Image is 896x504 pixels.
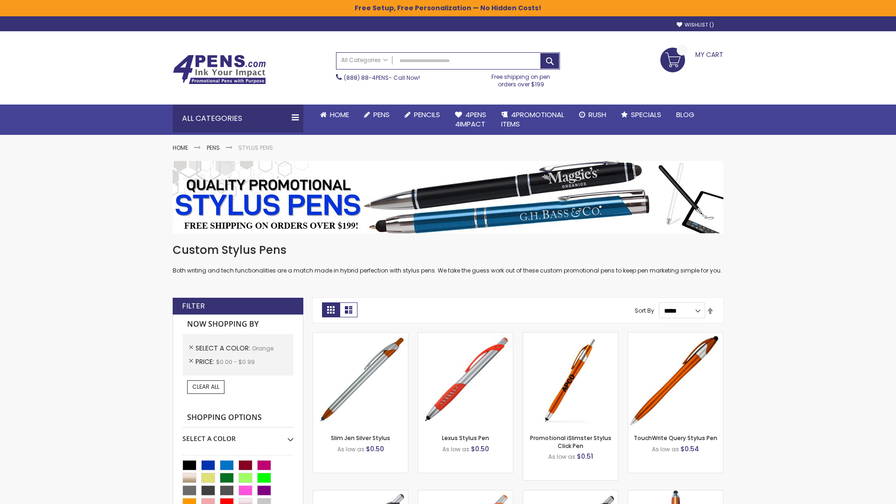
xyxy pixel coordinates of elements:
[173,105,303,133] div: All Categories
[418,332,513,340] a: Lexus Stylus Pen-Orange
[577,452,593,461] span: $0.51
[313,333,408,427] img: Slim Jen Silver Stylus-Orange
[173,243,723,275] div: Both writing and tech functionalities are a match made in hybrid perfection with stylus pens. We ...
[628,332,723,340] a: TouchWrite Query Stylus Pen-Orange
[313,105,357,125] a: Home
[588,110,606,119] span: Rush
[523,332,618,340] a: Promotional iSlimster Stylus Click Pen-Orange
[523,333,618,427] img: Promotional iSlimster Stylus Click Pen-Orange
[523,490,618,498] a: Lexus Metallic Stylus Pen-Orange
[330,110,349,119] span: Home
[628,333,723,427] img: TouchWrite Query Stylus Pen-Orange
[676,110,694,119] span: Blog
[313,490,408,498] a: Boston Stylus Pen-Orange
[173,144,188,152] a: Home
[448,105,494,135] a: 4Pens4impact
[182,427,294,443] div: Select A Color
[196,357,216,366] span: Price
[322,302,340,317] strong: Grid
[628,490,723,498] a: TouchWrite Command Stylus Pen-Orange
[182,301,205,311] strong: Filter
[501,110,564,129] span: 4PROMOTIONAL ITEMS
[341,56,388,64] span: All Categories
[344,74,389,82] a: (888) 88-4PENS
[331,434,390,442] a: Slim Jen Silver Stylus
[634,434,717,442] a: TouchWrite Query Stylus Pen
[238,144,273,152] strong: Stylus Pens
[173,161,723,233] img: Stylus Pens
[494,105,572,135] a: 4PROMOTIONALITEMS
[482,70,560,88] div: Free shipping on pen orders over $199
[207,144,220,152] a: Pens
[442,434,489,442] a: Lexus Stylus Pen
[373,110,390,119] span: Pens
[614,105,669,125] a: Specials
[652,445,679,453] span: As low as
[418,333,513,427] img: Lexus Stylus Pen-Orange
[187,380,224,393] a: Clear All
[192,383,219,391] span: Clear All
[418,490,513,498] a: Boston Silver Stylus Pen-Orange
[252,344,273,352] span: Orange
[366,444,384,454] span: $0.50
[677,21,714,28] a: Wishlist
[471,444,489,454] span: $0.50
[336,53,392,68] a: All Categories
[313,332,408,340] a: Slim Jen Silver Stylus-Orange
[631,110,661,119] span: Specials
[344,74,420,82] span: - Call Now!
[548,453,575,461] span: As low as
[572,105,614,125] a: Rush
[357,105,397,125] a: Pens
[182,315,294,334] strong: Now Shopping by
[337,445,364,453] span: As low as
[216,358,255,366] span: $0.00 - $0.99
[669,105,702,125] a: Blog
[173,55,266,84] img: 4Pens Custom Pens and Promotional Products
[397,105,448,125] a: Pencils
[414,110,440,119] span: Pencils
[173,243,723,258] h1: Custom Stylus Pens
[455,110,486,129] span: 4Pens 4impact
[196,343,252,353] span: Select A Color
[680,444,699,454] span: $0.54
[182,408,294,428] strong: Shopping Options
[530,434,611,449] a: Promotional iSlimster Stylus Click Pen
[635,307,654,315] label: Sort By
[442,445,469,453] span: As low as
